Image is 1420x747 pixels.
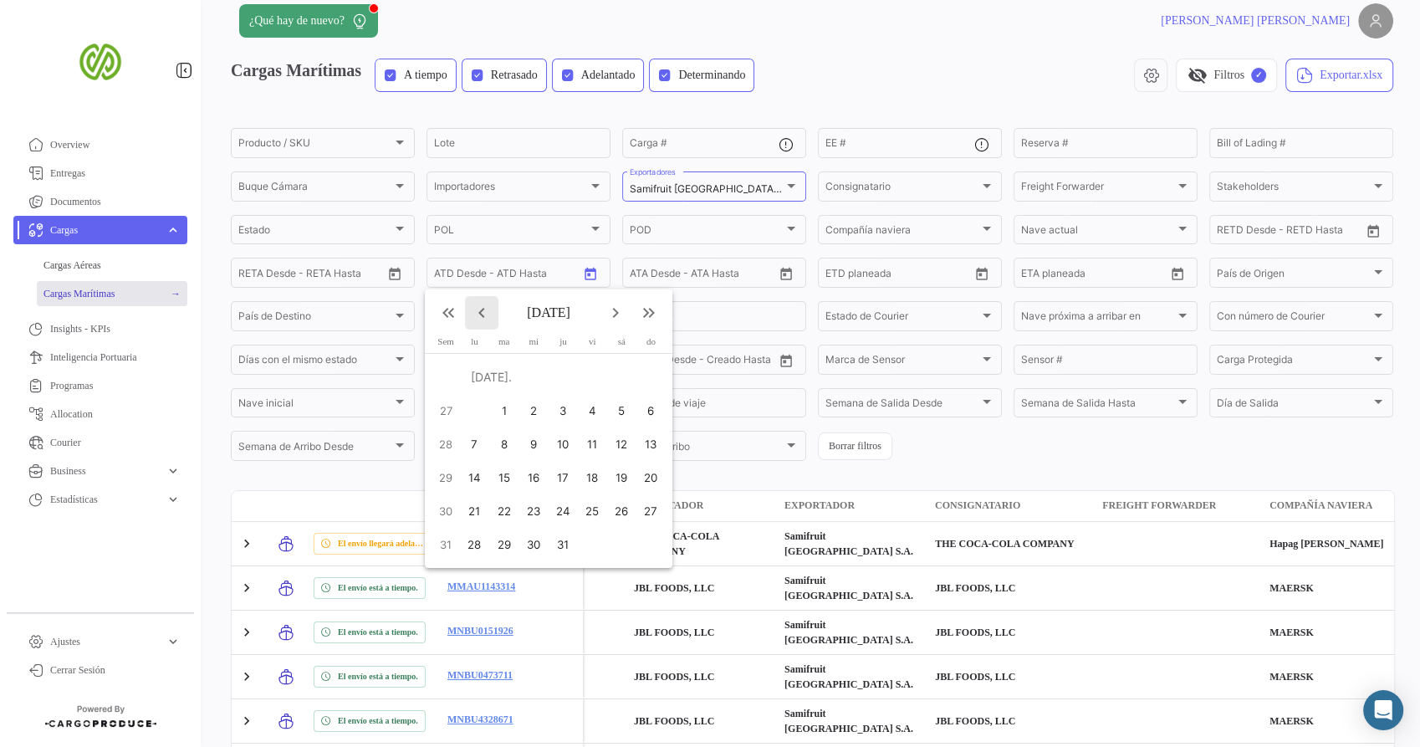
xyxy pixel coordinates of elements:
button: 11 de julio de 2025 [578,427,607,461]
span: ma [498,336,509,346]
button: 6 de julio de 2025 [636,394,666,427]
td: 28 [432,427,460,461]
div: 21 [462,496,488,526]
div: 22 [491,496,518,526]
button: 18 de julio de 2025 [578,461,607,494]
div: 16 [520,463,547,493]
div: 9 [520,429,547,459]
button: 24 de julio de 2025 [549,494,578,528]
button: 12 de julio de 2025 [607,427,636,461]
div: 10 [550,429,576,459]
button: 17 de julio de 2025 [549,461,578,494]
div: 25 [580,496,605,526]
span: ju [559,336,567,346]
button: 10 de julio de 2025 [549,427,578,461]
button: 26 de julio de 2025 [607,494,636,528]
span: lu [471,336,478,346]
div: 11 [580,429,605,459]
span: mi [529,336,539,346]
td: 30 [432,494,460,528]
button: 22 de julio de 2025 [489,494,519,528]
div: 15 [491,463,518,493]
th: Sem [432,336,460,353]
button: 14 de julio de 2025 [460,461,489,494]
button: 5 de julio de 2025 [607,394,636,427]
mat-icon: keyboard_arrow_left [472,303,492,323]
div: 3 [550,396,576,426]
button: 23 de julio de 2025 [519,494,549,528]
div: 8 [491,429,518,459]
button: 20 de julio de 2025 [636,461,666,494]
div: 5 [608,396,634,426]
div: 27 [637,496,664,526]
button: 19 de julio de 2025 [607,461,636,494]
div: 12 [608,429,634,459]
button: 30 de julio de 2025 [519,528,549,561]
button: 28 de julio de 2025 [460,528,489,561]
button: 1 de julio de 2025 [489,394,519,427]
span: vi [589,336,596,346]
div: 18 [580,463,605,493]
button: 15 de julio de 2025 [489,461,519,494]
mat-icon: keyboard_double_arrow_right [639,303,659,323]
div: 19 [608,463,634,493]
button: 3 de julio de 2025 [549,394,578,427]
button: 8 de julio de 2025 [489,427,519,461]
mat-icon: keyboard_arrow_right [605,303,626,323]
button: 9 de julio de 2025 [519,427,549,461]
div: 31 [550,530,576,560]
span: [DATE] [498,305,599,320]
span: sá [618,336,626,346]
td: 27 [432,394,460,427]
button: 13 de julio de 2025 [636,427,666,461]
td: 29 [432,461,460,494]
button: 29 de julio de 2025 [489,528,519,561]
div: Abrir Intercom Messenger [1363,690,1403,730]
div: 14 [462,463,488,493]
div: 2 [520,396,547,426]
div: 20 [637,463,664,493]
div: 28 [462,530,488,560]
div: 13 [637,429,664,459]
button: 16 de julio de 2025 [519,461,549,494]
button: 2 de julio de 2025 [519,394,549,427]
td: [DATE]. [460,361,666,394]
button: 25 de julio de 2025 [578,494,607,528]
button: 4 de julio de 2025 [578,394,607,427]
div: 7 [462,429,488,459]
div: 6 [637,396,664,426]
div: 26 [608,496,634,526]
button: 31 de julio de 2025 [549,528,578,561]
mat-icon: keyboard_double_arrow_left [438,303,458,323]
div: 24 [550,496,576,526]
div: 1 [491,396,518,426]
button: 27 de julio de 2025 [636,494,666,528]
div: 17 [550,463,576,493]
button: 21 de julio de 2025 [460,494,489,528]
td: 31 [432,528,460,561]
div: 29 [491,530,518,560]
div: 30 [520,530,547,560]
div: 23 [520,496,547,526]
button: 7 de julio de 2025 [460,427,489,461]
div: 4 [580,396,605,426]
span: do [646,336,656,346]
